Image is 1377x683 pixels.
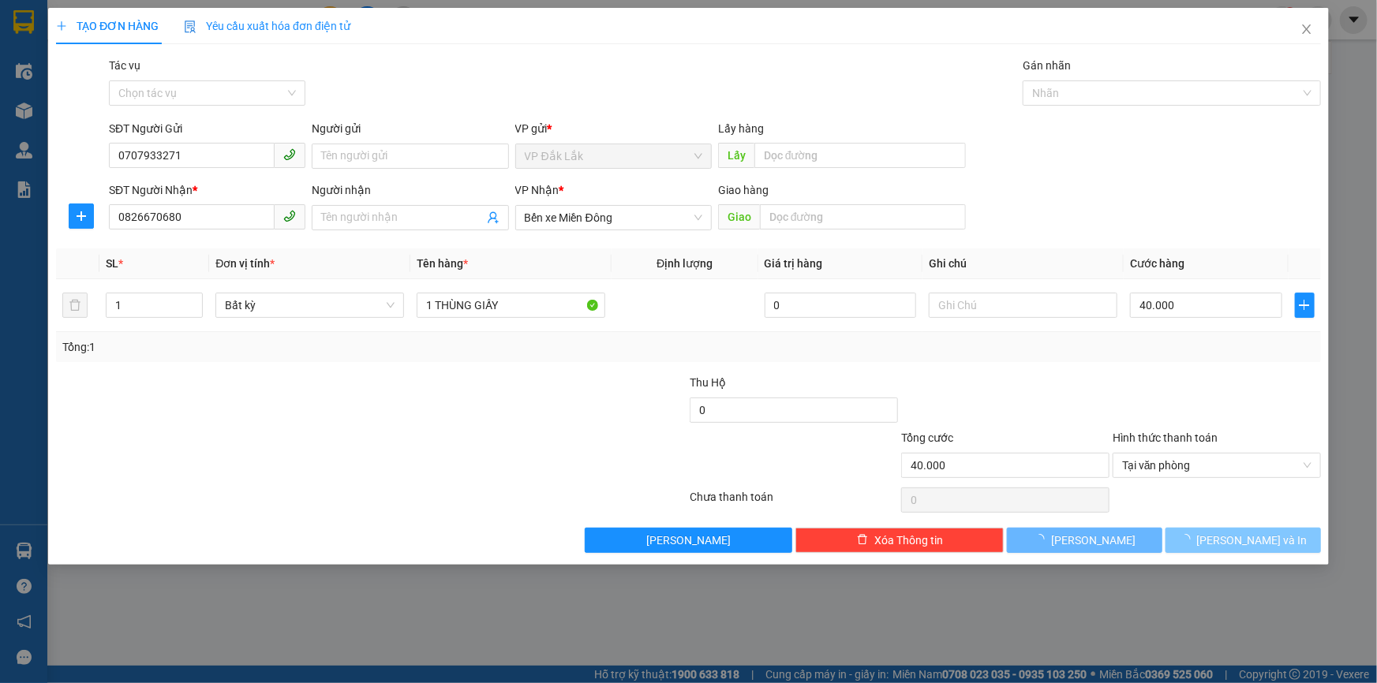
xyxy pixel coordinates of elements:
[1180,534,1197,545] span: loading
[1023,59,1071,72] label: Gán nhãn
[109,120,305,137] div: SĐT Người Gửi
[184,20,350,32] span: Yêu cầu xuất hóa đơn điện tử
[135,15,173,32] span: Nhận:
[1296,299,1314,312] span: plus
[525,206,702,230] span: Bến xe Miền Đông
[106,257,118,270] span: SL
[312,181,508,199] div: Người nhận
[1300,23,1313,35] span: close
[1113,431,1218,444] label: Hình thức thanh toán
[765,257,823,270] span: Giá trị hàng
[901,431,953,444] span: Tổng cước
[12,110,36,127] span: CR :
[1007,528,1162,553] button: [PERSON_NAME]
[13,15,38,32] span: Gửi:
[283,148,296,161] span: phone
[225,293,395,317] span: Bất kỳ
[417,257,468,270] span: Tên hàng
[62,293,88,318] button: delete
[857,534,868,547] span: delete
[690,376,726,389] span: Thu Hộ
[515,120,712,137] div: VP gửi
[657,257,713,270] span: Định lượng
[1051,532,1136,549] span: [PERSON_NAME]
[62,338,532,356] div: Tổng: 1
[874,532,943,549] span: Xóa Thông tin
[487,211,500,224] span: user-add
[1130,257,1184,270] span: Cước hàng
[69,203,94,229] button: plus
[929,293,1117,318] input: Ghi Chú
[135,54,158,71] span: DĐ:
[13,51,124,73] div: 0967679146
[135,13,315,32] div: DỌC ĐƯỜNG
[1285,8,1329,52] button: Close
[1197,532,1308,549] span: [PERSON_NAME] và In
[417,293,605,318] input: VD: Bàn, Ghế
[1034,534,1051,545] span: loading
[135,72,315,99] span: [PERSON_NAME]
[215,257,275,270] span: Đơn vị tính
[718,143,754,168] span: Lấy
[718,122,764,135] span: Lấy hàng
[646,532,731,549] span: [PERSON_NAME]
[765,293,917,318] input: 0
[184,21,196,33] img: icon
[1166,528,1321,553] button: [PERSON_NAME] và In
[922,248,1124,279] th: Ghi chú
[1295,293,1315,318] button: plus
[718,204,760,230] span: Giao
[585,528,793,553] button: [PERSON_NAME]
[109,181,305,199] div: SĐT Người Nhận
[135,32,315,54] div: 0888425435
[13,13,124,51] div: VP Đắk Lắk
[795,528,1004,553] button: deleteXóa Thông tin
[12,109,126,128] div: 250.000
[56,20,159,32] span: TẠO ĐƠN HÀNG
[754,143,966,168] input: Dọc đường
[718,184,769,196] span: Giao hàng
[56,21,67,32] span: plus
[109,59,140,72] label: Tác vụ
[515,184,559,196] span: VP Nhận
[1122,453,1312,477] span: Tại văn phòng
[283,210,296,222] span: phone
[312,120,508,137] div: Người gửi
[760,204,966,230] input: Dọc đường
[525,144,702,168] span: VP Đắk Lắk
[69,210,93,222] span: plus
[689,488,900,516] div: Chưa thanh toán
